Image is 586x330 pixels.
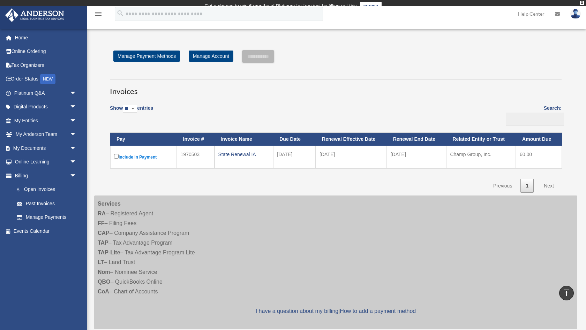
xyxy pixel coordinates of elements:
span: arrow_drop_down [70,155,84,169]
strong: RA [98,210,106,216]
a: Online Ordering [5,45,87,59]
a: 1 [520,179,534,193]
h3: Invoices [110,79,562,97]
div: State Renewal IA [218,149,270,159]
a: Past Invoices [10,197,84,210]
span: arrow_drop_down [70,128,84,142]
img: User Pic [570,9,581,19]
label: Search: [503,104,562,125]
a: Digital Productsarrow_drop_down [5,100,87,114]
td: [DATE] [387,146,446,168]
strong: CAP [98,230,110,236]
div: Get a chance to win 6 months of Platinum for free just by filling out this [204,2,357,10]
strong: FF [98,220,105,226]
td: [DATE] [316,146,387,168]
input: Include in Payment [114,154,119,159]
strong: TAP [98,240,108,246]
th: Due Date: activate to sort column ascending [273,133,316,146]
td: 1970503 [177,146,215,168]
label: Include in Payment [114,153,173,161]
strong: CoA [98,289,109,294]
th: Related Entity or Trust: activate to sort column ascending [446,133,516,146]
select: Showentries [123,105,137,113]
a: I have a question about my billing [256,308,338,314]
img: Anderson Advisors Platinum Portal [3,8,66,22]
strong: Services [98,201,121,207]
strong: LT [98,259,104,265]
strong: TAP-Lite [98,250,120,255]
i: menu [94,10,103,18]
a: menu [94,12,103,18]
a: vertical_align_top [559,286,574,300]
a: Manage Payments [10,210,84,224]
th: Pay: activate to sort column descending [110,133,177,146]
a: How to add a payment method [340,308,416,314]
th: Invoice #: activate to sort column ascending [177,133,215,146]
th: Invoice Name: activate to sort column ascending [215,133,273,146]
td: [DATE] [273,146,316,168]
a: survey [360,2,382,10]
a: Previous [488,179,517,193]
a: My Anderson Teamarrow_drop_down [5,128,87,141]
a: Events Calendar [5,224,87,238]
a: My Documentsarrow_drop_down [5,141,87,155]
td: 60.00 [516,146,562,168]
a: My Entitiesarrow_drop_down [5,114,87,128]
span: $ [21,185,24,194]
a: Manage Payment Methods [113,51,180,62]
i: search [117,9,124,17]
div: – Registered Agent – Filing Fees – Company Assistance Program – Tax Advantage Program – Tax Advan... [94,195,577,329]
a: Tax Organizers [5,58,87,72]
strong: Nom [98,269,110,275]
p: | [98,306,574,316]
strong: QBO [98,279,110,285]
a: Home [5,31,87,45]
span: arrow_drop_down [70,86,84,100]
a: Next [539,179,559,193]
div: NEW [40,74,55,84]
a: Platinum Q&Aarrow_drop_down [5,86,87,100]
i: vertical_align_top [562,289,571,297]
a: Billingarrow_drop_down [5,169,84,183]
th: Amount Due: activate to sort column ascending [516,133,562,146]
a: Order StatusNEW [5,72,87,86]
th: Renewal End Date: activate to sort column ascending [387,133,446,146]
input: Search: [506,113,564,126]
span: arrow_drop_down [70,114,84,128]
label: Show entries [110,104,153,120]
th: Renewal Effective Date: activate to sort column ascending [316,133,387,146]
td: Champ Group, Inc. [446,146,516,168]
div: close [580,1,584,5]
span: arrow_drop_down [70,169,84,183]
a: $Open Invoices [10,183,80,197]
a: Online Learningarrow_drop_down [5,155,87,169]
span: arrow_drop_down [70,100,84,114]
a: Manage Account [189,51,233,62]
span: arrow_drop_down [70,141,84,155]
